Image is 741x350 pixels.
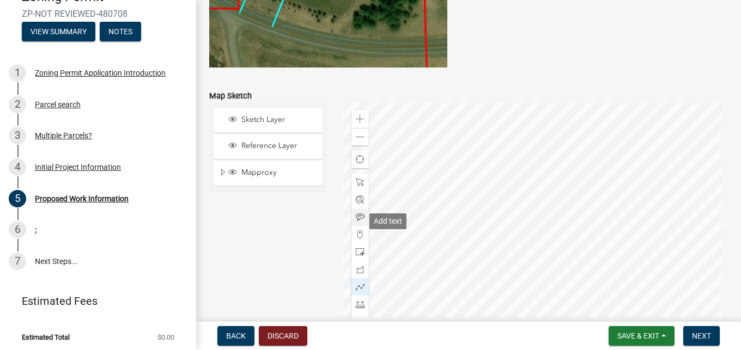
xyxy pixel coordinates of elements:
wm-modal-confirm: Summary [22,28,95,37]
wm-modal-confirm: Notes [100,28,141,37]
span: Sketch Layer [239,115,318,125]
div: 7 [9,253,26,270]
button: Next [683,326,720,346]
span: Mapproxy [239,168,318,177]
span: Back [226,331,246,340]
span: Expand [218,168,227,179]
li: Mapproxy [214,161,322,186]
span: Estimated Total [22,334,70,341]
div: 3 [9,127,26,144]
div: Multiple Parcels? [35,132,92,139]
li: Reference Layer [214,134,322,159]
span: Reference Layer [239,141,318,151]
span: Save & Exit [617,331,659,340]
div: Find my location [351,151,369,168]
label: Map Sketch [209,93,252,100]
ul: Layer List [213,106,323,189]
div: Initial Project Information [35,163,121,171]
div: 6 [9,221,26,238]
div: Sketch Layer [227,115,318,126]
button: Save & Exit [609,326,675,346]
div: 1 [9,64,26,82]
button: Notes [100,22,141,41]
div: Mapproxy [227,168,318,179]
li: Sketch Layer [214,108,322,133]
div: : [35,226,37,234]
button: Discard [259,326,307,346]
div: 5 [9,190,26,207]
div: Zoning Permit Application Introduction [35,69,166,77]
div: Proposed Work Information [35,195,129,202]
div: 4 [9,158,26,176]
span: Next [692,331,711,340]
div: Add text [369,213,406,229]
a: Estimated Fees [9,290,179,312]
button: Back [217,326,254,346]
div: Parcel search [35,101,81,108]
button: View Summary [22,22,95,41]
div: Reference Layer [227,141,318,152]
span: ZP-NOT REVIEWED-480708 [22,9,174,19]
span: $0.00 [157,334,174,341]
div: Zoom out [351,128,369,145]
div: 2 [9,96,26,113]
div: Zoom in [351,110,369,128]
